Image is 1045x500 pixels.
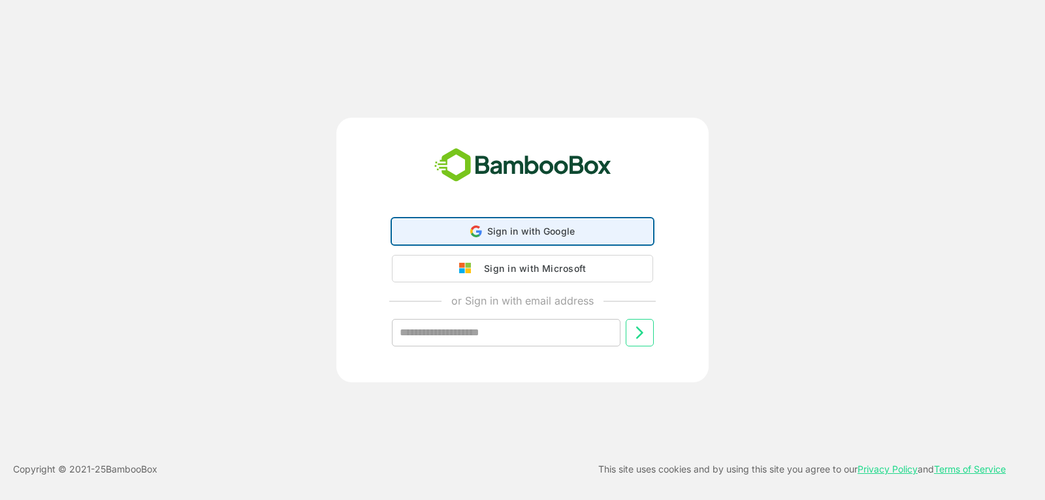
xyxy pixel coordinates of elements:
[477,260,586,277] div: Sign in with Microsoft
[392,218,653,244] div: Sign in with Google
[598,461,1006,477] p: This site uses cookies and by using this site you agree to our and
[13,461,157,477] p: Copyright © 2021- 25 BambooBox
[459,263,477,275] img: google
[451,293,594,308] p: or Sign in with email address
[934,463,1006,475] a: Terms of Service
[392,255,653,282] button: Sign in with Microsoft
[858,463,918,475] a: Privacy Policy
[487,225,575,237] span: Sign in with Google
[427,144,619,187] img: bamboobox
